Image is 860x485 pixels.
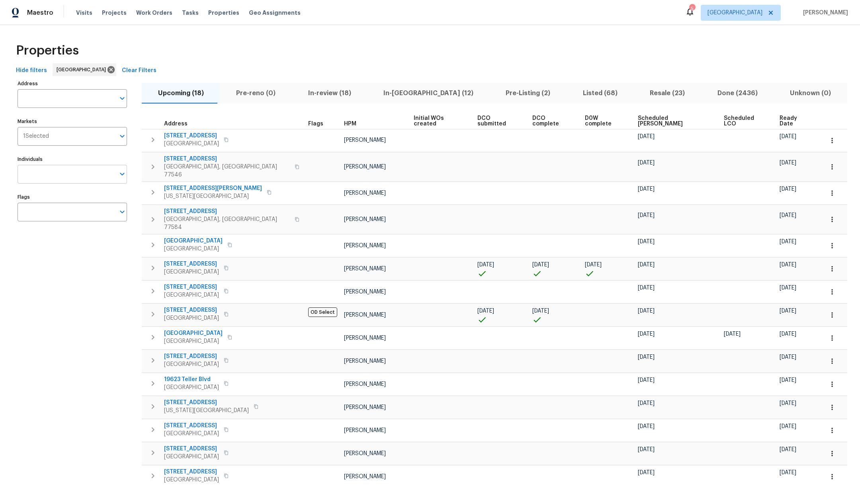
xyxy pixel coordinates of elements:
[164,314,219,322] span: [GEOGRAPHIC_DATA]
[414,115,464,127] span: Initial WOs created
[780,186,796,192] span: [DATE]
[27,9,53,17] span: Maestro
[164,268,219,276] span: [GEOGRAPHIC_DATA]
[638,401,655,406] span: [DATE]
[117,168,128,180] button: Open
[780,134,796,139] span: [DATE]
[136,9,172,17] span: Work Orders
[164,360,219,368] span: [GEOGRAPHIC_DATA]
[344,381,386,387] span: [PERSON_NAME]
[344,137,386,143] span: [PERSON_NAME]
[53,63,116,76] div: [GEOGRAPHIC_DATA]
[780,160,796,166] span: [DATE]
[780,447,796,452] span: [DATE]
[780,470,796,475] span: [DATE]
[780,354,796,360] span: [DATE]
[638,308,655,314] span: [DATE]
[164,291,219,299] span: [GEOGRAPHIC_DATA]
[372,88,485,99] span: In-[GEOGRAPHIC_DATA] (12)
[638,262,655,268] span: [DATE]
[344,405,386,410] span: [PERSON_NAME]
[164,184,262,192] span: [STREET_ADDRESS][PERSON_NAME]
[638,377,655,383] span: [DATE]
[164,383,219,391] span: [GEOGRAPHIC_DATA]
[164,468,219,476] span: [STREET_ADDRESS]
[164,155,290,163] span: [STREET_ADDRESS]
[638,160,655,166] span: [DATE]
[344,312,386,318] span: [PERSON_NAME]
[164,399,249,407] span: [STREET_ADDRESS]
[780,308,796,314] span: [DATE]
[117,206,128,217] button: Open
[208,9,239,17] span: Properties
[182,10,199,16] span: Tasks
[638,186,655,192] span: [DATE]
[102,9,127,17] span: Projects
[638,470,655,475] span: [DATE]
[585,262,602,268] span: [DATE]
[16,66,47,76] span: Hide filters
[164,453,219,461] span: [GEOGRAPHIC_DATA]
[800,9,848,17] span: [PERSON_NAME]
[164,245,223,253] span: [GEOGRAPHIC_DATA]
[779,88,842,99] span: Unknown (0)
[164,121,188,127] span: Address
[164,215,290,231] span: [GEOGRAPHIC_DATA], [GEOGRAPHIC_DATA] 77584
[780,377,796,383] span: [DATE]
[164,430,219,438] span: [GEOGRAPHIC_DATA]
[638,354,655,360] span: [DATE]
[344,358,386,364] span: [PERSON_NAME]
[477,262,494,268] span: [DATE]
[344,266,386,272] span: [PERSON_NAME]
[494,88,562,99] span: Pre-Listing (2)
[724,331,741,337] span: [DATE]
[164,163,290,179] span: [GEOGRAPHIC_DATA], [GEOGRAPHIC_DATA] 77546
[117,131,128,142] button: Open
[780,239,796,244] span: [DATE]
[638,115,710,127] span: Scheduled [PERSON_NAME]
[18,119,127,124] label: Markets
[122,66,156,76] span: Clear Filters
[638,447,655,452] span: [DATE]
[18,81,127,86] label: Address
[164,260,219,268] span: [STREET_ADDRESS]
[308,121,323,127] span: Flags
[708,9,762,17] span: [GEOGRAPHIC_DATA]
[344,190,386,196] span: [PERSON_NAME]
[164,422,219,430] span: [STREET_ADDRESS]
[780,213,796,218] span: [DATE]
[164,407,249,415] span: [US_STATE][GEOGRAPHIC_DATA]
[344,428,386,433] span: [PERSON_NAME]
[164,476,219,484] span: [GEOGRAPHIC_DATA]
[639,88,696,99] span: Resale (23)
[119,63,160,78] button: Clear Filters
[532,262,549,268] span: [DATE]
[780,424,796,429] span: [DATE]
[164,207,290,215] span: [STREET_ADDRESS]
[249,9,301,17] span: Geo Assignments
[780,285,796,291] span: [DATE]
[638,134,655,139] span: [DATE]
[780,331,796,337] span: [DATE]
[117,93,128,104] button: Open
[344,289,386,295] span: [PERSON_NAME]
[638,331,655,337] span: [DATE]
[23,133,49,140] span: 1 Selected
[706,88,769,99] span: Done (2436)
[164,140,219,148] span: [GEOGRAPHIC_DATA]
[164,445,219,453] span: [STREET_ADDRESS]
[344,474,386,479] span: [PERSON_NAME]
[147,88,215,99] span: Upcoming (18)
[344,335,386,341] span: [PERSON_NAME]
[164,132,219,140] span: [STREET_ADDRESS]
[477,115,519,127] span: DCO submitted
[477,308,494,314] span: [DATE]
[532,308,549,314] span: [DATE]
[780,262,796,268] span: [DATE]
[297,88,362,99] span: In-review (18)
[638,424,655,429] span: [DATE]
[780,115,810,127] span: Ready Date
[18,195,127,199] label: Flags
[164,192,262,200] span: [US_STATE][GEOGRAPHIC_DATA]
[76,9,92,17] span: Visits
